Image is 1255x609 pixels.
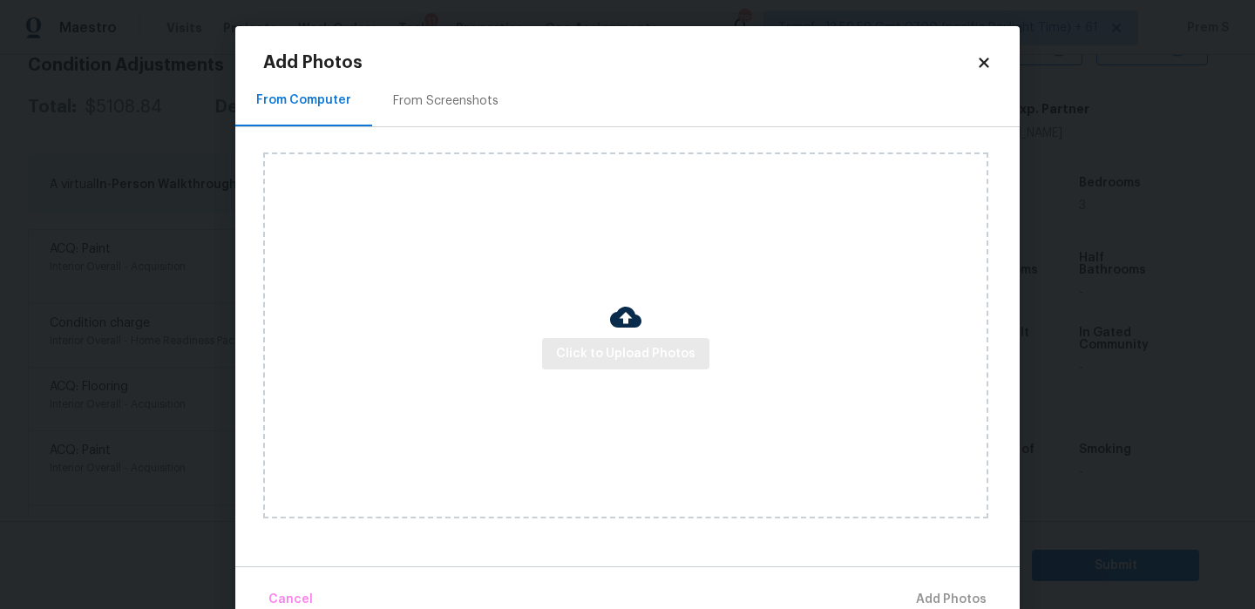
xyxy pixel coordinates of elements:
[256,91,351,109] div: From Computer
[610,301,641,333] img: Cloud Upload Icon
[393,92,499,110] div: From Screenshots
[542,338,709,370] button: Click to Upload Photos
[263,54,976,71] h2: Add Photos
[556,343,695,365] span: Click to Upload Photos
